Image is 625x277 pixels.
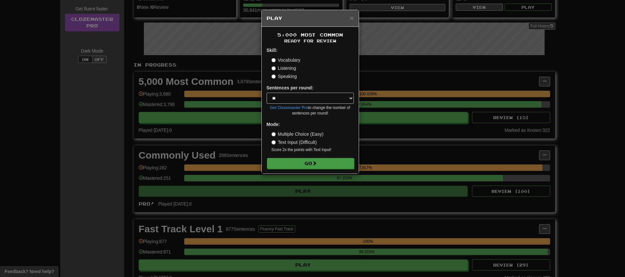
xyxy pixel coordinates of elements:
[271,140,276,145] input: Text Input (Difficult)
[271,139,317,146] label: Text Input (Difficult)
[350,14,354,21] button: Close
[271,57,300,63] label: Vocabulary
[267,38,354,44] small: Ready for Review
[267,158,354,169] button: Go
[270,105,308,110] a: Get Clozemaster Pro
[277,32,343,38] span: 5,000 Most Common
[267,48,277,53] strong: Skill:
[271,147,354,153] small: Score 2x the points with Text Input !
[267,105,354,116] small: to change the number of sentences per round!
[271,131,324,137] label: Multiple Choice (Easy)
[267,85,313,91] label: Sentences per round:
[267,122,280,127] strong: Mode:
[271,132,276,136] input: Multiple Choice (Easy)
[271,74,276,79] input: Speaking
[350,14,354,22] span: ×
[271,65,296,71] label: Listening
[271,73,297,80] label: Speaking
[271,66,276,70] input: Listening
[271,58,276,62] input: Vocabulary
[267,15,354,22] h5: Play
